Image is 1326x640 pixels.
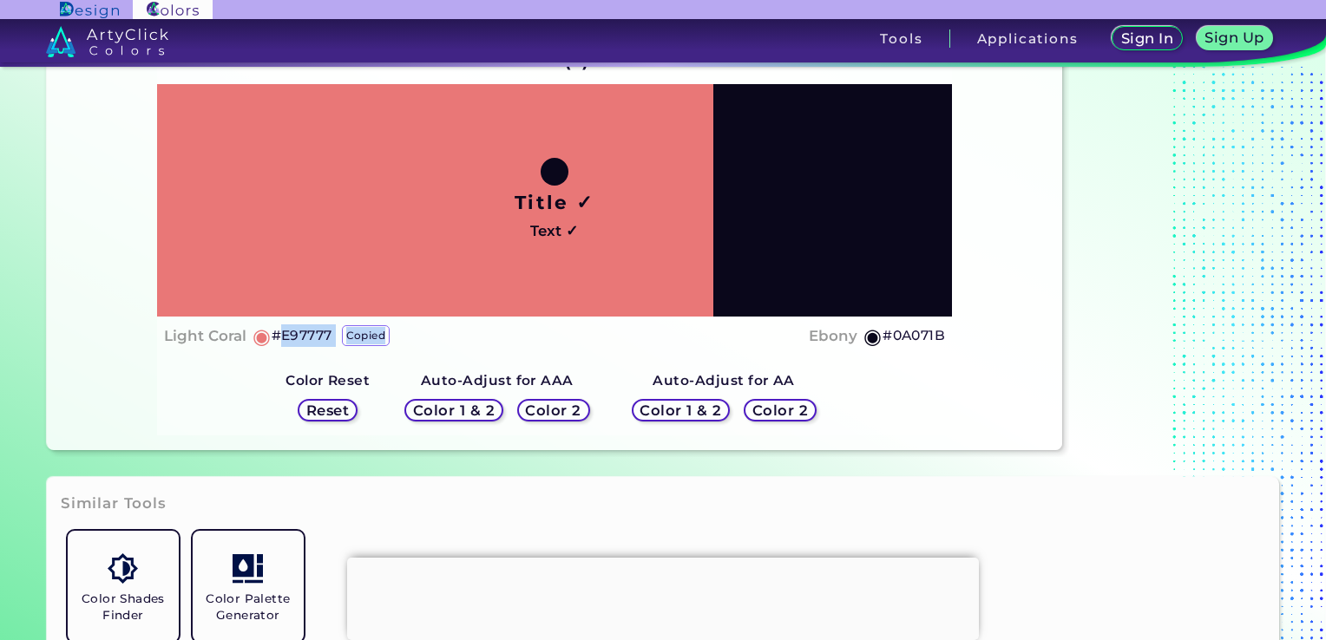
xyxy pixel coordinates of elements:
[108,553,138,584] img: icon_color_shades.svg
[863,326,883,347] h5: ◉
[46,26,168,57] img: logo_artyclick_colors_white.svg
[515,189,594,215] h1: Title ✓
[653,372,794,389] strong: Auto-Adjust for AA
[75,591,172,624] h5: Color Shades Finder
[308,404,347,417] h5: Reset
[164,323,246,349] h4: Light Coral
[1115,28,1179,49] a: Sign In
[528,404,579,417] h5: Color 2
[880,32,922,45] h3: Tools
[1124,32,1172,45] h5: Sign In
[530,219,578,244] h4: Text ✓
[272,324,332,347] h5: #E97777
[977,32,1079,45] h3: Applications
[883,324,945,347] h5: #0A071B
[644,404,718,417] h5: Color 1 & 2
[755,404,805,417] h5: Color 2
[60,2,118,18] img: ArtyClick Design logo
[253,326,272,347] h5: ◉
[200,591,297,624] h5: Color Palette Generator
[286,372,370,389] strong: Color Reset
[1200,28,1269,49] a: Sign Up
[342,325,391,346] p: copied
[233,553,263,584] img: icon_col_pal_col.svg
[347,558,979,636] iframe: Advertisement
[1208,31,1262,44] h5: Sign Up
[417,404,490,417] h5: Color 1 & 2
[421,372,574,389] strong: Auto-Adjust for AAA
[809,323,857,349] h4: Ebony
